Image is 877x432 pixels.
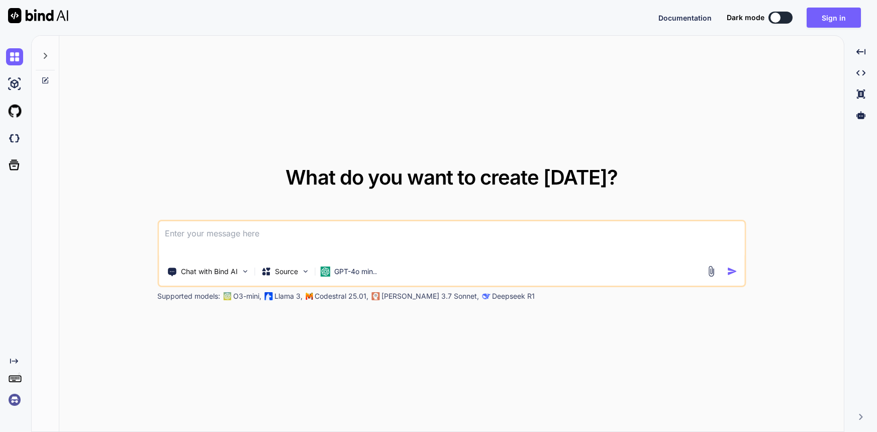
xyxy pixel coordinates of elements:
button: Sign in [807,8,861,28]
img: Mistral-AI [306,293,313,300]
img: claude [482,292,490,300]
p: [PERSON_NAME] 3.7 Sonnet, [381,291,479,301]
img: Bind AI [8,8,68,23]
button: Documentation [658,13,712,23]
img: Llama2 [264,292,272,300]
img: attachment [705,266,717,277]
img: GPT-4 [223,292,231,300]
img: githubLight [6,103,23,120]
p: O3-mini, [233,291,261,301]
img: darkCloudIdeIcon [6,130,23,147]
span: Dark mode [727,13,764,23]
p: Llama 3, [274,291,303,301]
p: Codestral 25.01, [315,291,368,301]
p: Deepseek R1 [492,291,535,301]
p: Supported models: [157,291,220,301]
img: Pick Models [301,267,310,276]
span: What do you want to create [DATE]? [285,165,618,190]
span: Documentation [658,14,712,22]
img: ai-studio [6,75,23,93]
img: signin [6,391,23,408]
img: Pick Tools [241,267,249,276]
img: claude [371,292,379,300]
p: Source [275,267,298,277]
img: GPT-4o mini [320,267,330,277]
p: Chat with Bind AI [181,267,238,277]
img: chat [6,48,23,65]
p: GPT-4o min.. [334,267,377,277]
img: icon [727,266,737,277]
